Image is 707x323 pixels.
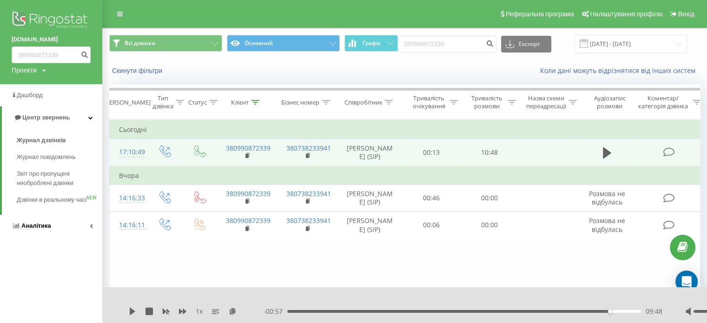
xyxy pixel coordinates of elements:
[286,216,331,225] a: 380738233941
[227,35,340,52] button: Основний
[636,94,690,110] div: Коментар/категорія дзвінка
[281,99,319,106] div: Бізнес номер
[231,99,249,106] div: Клієнт
[286,189,331,198] a: 380738233941
[110,120,705,139] td: Сьогодні
[226,216,271,225] a: 380990872339
[678,10,694,18] span: Вихід
[226,189,271,198] a: 380990872339
[17,92,43,99] span: Дашборд
[589,189,625,206] span: Розмова не відбулась
[17,165,102,191] a: Звіт про пропущені необроблені дзвінки
[403,211,461,238] td: 00:06
[540,66,700,75] a: Коли дані можуть відрізнятися вiд інших систем
[410,94,447,110] div: Тривалість очікування
[398,36,496,53] input: Пошук за номером
[17,152,76,162] span: Журнал повідомлень
[12,35,91,44] a: [DOMAIN_NAME]
[461,139,519,166] td: 10:48
[337,185,403,211] td: [PERSON_NAME] (SIP)
[501,36,551,53] button: Експорт
[17,169,98,188] span: Звіт про пропущені необроблені дзвінки
[403,185,461,211] td: 00:46
[21,222,51,229] span: Аналiтика
[119,189,138,207] div: 14:16:33
[12,9,91,33] img: Ringostat logo
[109,66,167,75] button: Скинути фільтри
[104,99,151,106] div: [PERSON_NAME]
[12,66,37,75] div: Проекти
[196,307,203,316] span: 1 x
[264,307,287,316] span: - 00:57
[17,191,102,208] a: Дзвінки в реальному часіNEW
[344,99,382,106] div: Співробітник
[17,195,86,204] span: Дзвінки в реальному часі
[110,166,705,185] td: Вчора
[286,144,331,152] a: 380738233941
[461,211,519,238] td: 00:00
[403,139,461,166] td: 00:13
[17,149,102,165] a: Журнал повідомлень
[125,40,155,47] span: Всі дзвінки
[2,106,102,129] a: Центр звернень
[344,35,398,52] button: Графік
[17,132,102,149] a: Журнал дзвінків
[469,94,505,110] div: Тривалість розмови
[646,307,662,316] span: 09:48
[461,185,519,211] td: 00:00
[589,216,625,233] span: Розмова не відбулась
[152,94,173,110] div: Тип дзвінка
[119,143,138,161] div: 17:10:49
[119,216,138,234] div: 14:16:11
[506,10,574,18] span: Реферальна програма
[675,270,698,293] div: Open Intercom Messenger
[337,139,403,166] td: [PERSON_NAME] (SIP)
[188,99,207,106] div: Статус
[226,144,271,152] a: 380990872339
[526,94,566,110] div: Назва схеми переадресації
[12,46,91,63] input: Пошук за номером
[337,211,403,238] td: [PERSON_NAME] (SIP)
[590,10,662,18] span: Налаштування профілю
[587,94,632,110] div: Аудіозапис розмови
[109,35,222,52] button: Всі дзвінки
[608,310,612,313] div: Accessibility label
[17,136,66,145] span: Журнал дзвінків
[363,40,381,46] span: Графік
[22,114,70,121] span: Центр звернень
